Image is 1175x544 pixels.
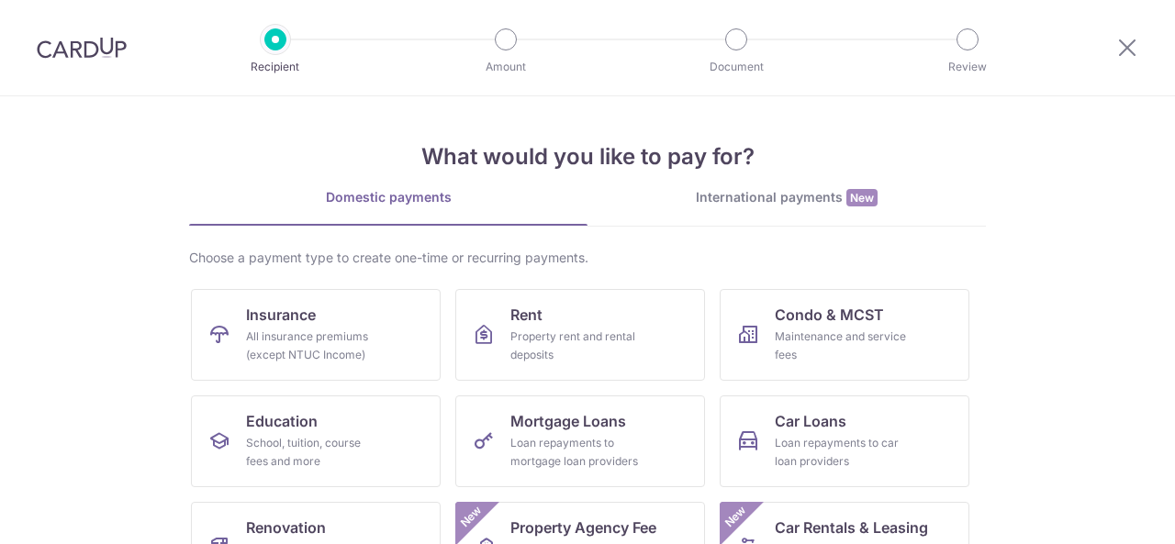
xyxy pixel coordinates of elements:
img: CardUp [37,37,127,59]
div: Maintenance and service fees [775,328,907,364]
span: Renovation [246,516,326,538]
div: School, tuition, course fees and more [246,434,378,471]
div: Choose a payment type to create one-time or recurring payments. [189,249,986,267]
span: New [721,502,751,532]
div: Domestic payments [189,188,587,206]
span: New [846,189,878,206]
div: Property rent and rental deposits [510,328,643,364]
a: Mortgage LoansLoan repayments to mortgage loan providers [455,395,705,487]
span: Property Agency Fee [510,516,656,538]
div: Loan repayments to mortgage loan providers [510,434,643,471]
div: International payments [587,188,986,207]
span: Car Rentals & Leasing [775,516,928,538]
a: InsuranceAll insurance premiums (except NTUC Income) [191,289,441,381]
p: Review [900,58,1035,76]
span: Mortgage Loans [510,410,626,432]
h4: What would you like to pay for? [189,140,986,173]
a: Condo & MCSTMaintenance and service fees [720,289,969,381]
div: All insurance premiums (except NTUC Income) [246,328,378,364]
a: Car LoansLoan repayments to car loan providers [720,395,969,487]
span: Rent [510,304,543,326]
p: Document [668,58,804,76]
p: Recipient [207,58,343,76]
span: Insurance [246,304,316,326]
a: EducationSchool, tuition, course fees and more [191,395,441,487]
p: Amount [438,58,574,76]
iframe: Opens a widget where you can find more information [1057,489,1157,535]
span: Condo & MCST [775,304,884,326]
span: Car Loans [775,410,846,432]
span: New [456,502,487,532]
a: RentProperty rent and rental deposits [455,289,705,381]
span: Education [246,410,318,432]
div: Loan repayments to car loan providers [775,434,907,471]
